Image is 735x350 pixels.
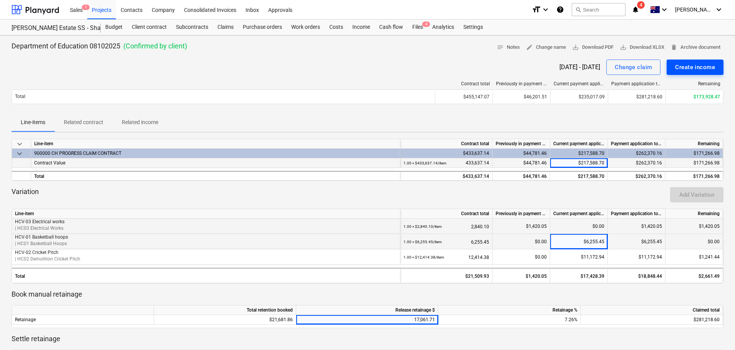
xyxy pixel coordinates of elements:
div: $281,218.60 [581,315,723,325]
div: $0.00 [665,234,723,249]
p: Book manual retainage [12,290,723,299]
span: search [575,7,581,13]
div: $217,588.70 [550,149,608,158]
small: 1.00 × $2,840.10 / item [403,224,442,229]
p: HCV-03 Electrical works [15,219,397,225]
div: $217,588.70 [550,158,608,168]
button: Download XLSX [617,41,667,53]
div: $11,172.94 [550,249,608,265]
span: keyboard_arrow_down [15,149,24,158]
p: Settle retainage [12,334,723,343]
div: $6,255.45 [608,234,665,249]
p: Total [15,93,25,100]
div: Settings [459,20,488,35]
span: save_alt [572,44,579,51]
div: Retainage % [438,305,581,315]
div: $21,681.86 [154,315,296,325]
button: Download PDF [569,41,617,53]
div: Contract total [400,139,493,149]
div: $1,420.05 [493,268,550,283]
i: keyboard_arrow_down [714,5,723,14]
i: format_size [532,5,541,14]
div: Release retainage $ [296,305,438,315]
i: notifications [632,5,639,14]
div: Total [12,268,400,283]
div: $455,147.07 [435,91,493,103]
div: $1,420.05 [665,219,723,234]
div: 17,061.71 [299,315,435,325]
div: $1,241.44 [665,249,723,265]
a: Income [348,20,375,35]
div: Previously in payment applications [493,139,550,149]
div: $262,370.16 [608,149,665,158]
div: 6,255.45 [403,234,489,250]
span: edit [526,44,533,51]
div: $217,588.70 [550,171,608,181]
a: Budget [101,20,127,35]
button: Search [572,3,625,16]
div: Files [408,20,428,35]
span: Download XLSX [620,43,664,52]
p: ( Confirmed by client ) [120,41,187,51]
span: Download PDF [572,43,614,52]
div: Contract total [400,209,493,219]
div: $6,255.45 [550,234,608,249]
div: $1,420.05 [493,219,550,234]
div: Analytics [428,20,459,35]
div: $0.00 [493,249,550,265]
div: $44,781.46 [493,158,550,168]
div: Client contract [127,20,171,35]
p: | HC03 Electrical Works [15,225,397,232]
div: $171,266.98 [665,149,723,158]
span: 4 [422,22,430,27]
div: Current payment application [550,209,608,219]
span: Archive document [670,43,720,52]
div: [DATE] - [DATE] [559,63,600,71]
div: $17,428.39 [550,268,608,283]
a: Costs [325,20,348,35]
p: Related contract [64,118,103,126]
div: $171,266.98 [665,158,723,168]
a: Claims [213,20,238,35]
div: $11,172.94 [608,249,665,265]
i: Knowledge base [556,5,564,14]
div: Line-item [31,139,400,149]
div: $1,420.05 [608,219,665,234]
div: $0.00 [493,234,550,249]
p: HCV-02 Cricket Pitch [15,249,397,256]
div: Previously in payment applications [496,81,548,86]
p: Variation [12,187,39,202]
a: Work orders [287,20,325,35]
div: $18,848.44 [608,268,665,283]
p: Related income [122,118,158,126]
p: | HC01 Basketball Hoops [15,241,397,247]
div: 433,637.14 [403,158,489,168]
div: $171,266.98 [665,171,723,181]
div: Remaining [669,81,720,86]
div: 7.26% [438,315,581,325]
a: Files4 [408,20,428,35]
small: 1.00 × $433,637.14 / item [403,161,446,165]
div: $44,781.46 [493,149,550,158]
div: $433,637.14 [400,171,493,181]
p: Department of Education 08102025 [12,41,120,51]
p: | HC02 Demolition Cricket Pitch [15,256,397,262]
div: $433,637.14 [400,149,493,158]
div: $235,017.09 [550,91,608,103]
p: HCV-01 Basketball hoops [15,234,397,241]
div: $21,509.93 [400,268,493,283]
div: Change claim [615,62,652,72]
small: 1.00 × $12,414.38 / item [403,255,444,259]
span: save_alt [620,44,627,51]
span: 4 [637,1,645,9]
i: keyboard_arrow_down [660,5,669,14]
div: Payment application total [611,81,663,86]
div: Total retention booked [154,305,296,315]
a: Purchase orders [238,20,287,35]
span: 1 [82,5,90,10]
